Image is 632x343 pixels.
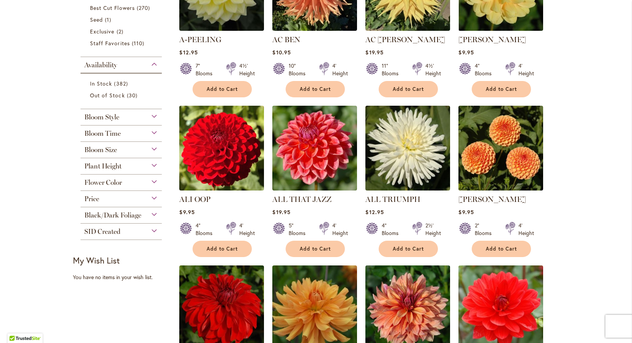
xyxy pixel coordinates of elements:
[475,222,496,237] div: 2" Blooms
[90,39,154,47] a: Staff Favorites
[90,16,103,23] span: Seed
[458,106,543,191] img: AMBER QUEEN
[239,62,255,77] div: 4½' Height
[84,178,122,187] span: Flower Color
[332,222,348,237] div: 4' Height
[458,49,474,56] span: $9.95
[90,4,135,11] span: Best Cut Flowers
[472,81,531,97] button: Add to Cart
[179,208,194,216] span: $9.95
[425,222,441,237] div: 2½' Height
[179,35,221,44] a: A-PEELING
[486,86,517,92] span: Add to Cart
[132,39,146,47] span: 110
[286,241,345,257] button: Add to Cart
[239,222,255,237] div: 4' Height
[272,195,332,204] a: ALL THAT JAZZ
[458,185,543,192] a: AMBER QUEEN
[458,208,474,216] span: $9.95
[84,113,119,121] span: Bloom Style
[272,35,300,44] a: AC BEN
[117,27,125,35] span: 2
[382,222,403,237] div: 4" Blooms
[193,241,252,257] button: Add to Cart
[137,4,152,12] span: 270
[379,241,438,257] button: Add to Cart
[90,27,154,35] a: Exclusive
[475,62,496,77] div: 4" Blooms
[365,195,420,204] a: ALL TRIUMPH
[90,92,125,99] span: Out of Stock
[207,86,238,92] span: Add to Cart
[472,241,531,257] button: Add to Cart
[114,79,130,87] span: 382
[90,80,112,87] span: In Stock
[196,222,217,237] div: 4" Blooms
[365,25,450,32] a: AC Jeri
[272,185,357,192] a: ALL THAT JAZZ
[365,35,445,44] a: AC [PERSON_NAME]
[90,28,114,35] span: Exclusive
[90,40,130,47] span: Staff Favorites
[300,86,331,92] span: Add to Cart
[84,146,117,154] span: Bloom Size
[458,195,526,204] a: [PERSON_NAME]
[272,49,291,56] span: $10.95
[90,16,154,24] a: Seed
[486,246,517,252] span: Add to Cart
[365,106,450,191] img: ALL TRIUMPH
[6,316,27,337] iframe: Launch Accessibility Center
[179,49,197,56] span: $12.95
[84,61,117,69] span: Availability
[84,211,141,219] span: Black/Dark Foliage
[365,185,450,192] a: ALL TRIUMPH
[393,86,424,92] span: Add to Cart
[300,246,331,252] span: Add to Cart
[518,222,534,237] div: 4' Height
[272,208,290,216] span: $19.95
[179,106,264,191] img: ALI OOP
[73,273,174,281] div: You have no items in your wish list.
[84,195,99,203] span: Price
[289,62,310,77] div: 10" Blooms
[365,49,383,56] span: $19.95
[379,81,438,97] button: Add to Cart
[425,62,441,77] div: 4½' Height
[105,16,113,24] span: 1
[196,62,217,77] div: 7" Blooms
[127,91,139,99] span: 30
[332,62,348,77] div: 4' Height
[289,222,310,237] div: 5" Blooms
[84,129,121,138] span: Bloom Time
[518,62,534,77] div: 4' Height
[179,195,210,204] a: ALI OOP
[286,81,345,97] button: Add to Cart
[458,35,526,44] a: [PERSON_NAME]
[84,162,122,170] span: Plant Height
[272,25,357,32] a: AC BEN
[179,25,264,32] a: A-Peeling
[73,255,120,266] strong: My Wish List
[393,246,424,252] span: Add to Cart
[90,79,154,87] a: In Stock 382
[84,227,120,236] span: SID Created
[179,185,264,192] a: ALI OOP
[272,106,357,191] img: ALL THAT JAZZ
[382,62,403,77] div: 11" Blooms
[90,91,154,99] a: Out of Stock 30
[193,81,252,97] button: Add to Cart
[458,25,543,32] a: AHOY MATEY
[207,246,238,252] span: Add to Cart
[365,208,384,216] span: $12.95
[90,4,154,12] a: Best Cut Flowers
